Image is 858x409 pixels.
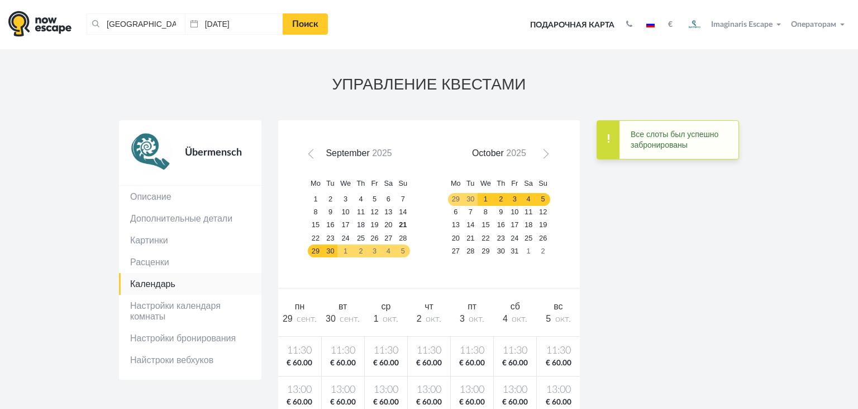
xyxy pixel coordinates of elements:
[496,344,534,358] span: 11:30
[597,120,739,159] div: Все слоты был успешно забронированы
[536,219,550,232] a: 19
[668,21,673,29] strong: €
[448,219,464,232] a: 13
[357,179,365,187] span: Thursday
[478,232,494,245] a: 22
[508,206,521,219] a: 10
[554,302,563,311] span: вс
[323,245,337,257] a: 30
[464,206,478,219] a: 7
[453,397,491,408] span: € 60.00
[478,206,494,219] a: 8
[460,314,465,323] span: 3
[425,302,433,311] span: чт
[119,349,261,371] a: Найстроки вебхуков
[503,314,508,323] span: 4
[448,245,464,257] a: 27
[395,245,410,257] a: 5
[119,76,739,93] h3: УПРАВЛЕНИЕ КВЕСТАМИ
[337,193,354,206] a: 3
[280,397,319,408] span: € 60.00
[646,22,655,27] img: ru.jpg
[536,245,550,257] a: 2
[521,232,536,245] a: 25
[340,314,360,323] span: сент.
[508,232,521,245] a: 24
[354,206,368,219] a: 11
[540,152,549,161] span: Next
[410,358,448,369] span: € 60.00
[381,206,395,219] a: 13
[494,219,508,232] a: 16
[280,383,319,397] span: 13:00
[524,179,533,187] span: Saturday
[381,245,395,257] a: 4
[472,148,504,158] span: October
[367,383,405,397] span: 13:00
[453,358,491,369] span: € 60.00
[410,344,448,358] span: 11:30
[538,179,547,187] span: Sunday
[337,245,354,257] a: 1
[478,219,494,232] a: 15
[326,179,334,187] span: Tuesday
[119,186,261,208] a: Описание
[354,245,368,257] a: 2
[308,245,323,257] a: 29
[280,344,319,358] span: 11:30
[119,295,261,327] a: Настройки календаря комнаты
[395,232,410,245] a: 28
[368,193,382,206] a: 5
[297,314,317,323] span: сент.
[368,206,382,219] a: 12
[466,179,474,187] span: Tuesday
[464,245,478,257] a: 28
[539,383,578,397] span: 13:00
[339,302,347,311] span: вт
[367,344,405,358] span: 11:30
[464,232,478,245] a: 21
[323,193,337,206] a: 2
[539,344,578,358] span: 11:30
[367,397,405,408] span: € 60.00
[681,13,786,36] button: Imaginaris Escape
[119,273,261,295] a: Календарь
[324,344,362,358] span: 11:30
[308,206,323,219] a: 8
[337,219,354,232] a: 17
[8,11,71,37] img: logo
[478,193,494,206] a: 1
[508,245,521,257] a: 31
[494,193,508,206] a: 2
[494,206,508,219] a: 9
[512,314,527,323] span: окт.
[337,232,354,245] a: 24
[119,208,261,229] a: Дополнительные детали
[448,232,464,245] a: 20
[374,314,379,323] span: 1
[410,383,448,397] span: 13:00
[324,358,362,369] span: € 60.00
[383,314,398,323] span: окт.
[368,245,382,257] a: 3
[508,219,521,232] a: 17
[323,219,337,232] a: 16
[280,358,319,369] span: € 60.00
[496,358,534,369] span: € 60.00
[395,219,410,232] a: 21
[326,314,336,323] span: 30
[395,193,410,206] a: 7
[381,219,395,232] a: 20
[368,232,382,245] a: 26
[323,206,337,219] a: 9
[464,193,478,206] a: 30
[311,179,321,187] span: Monday
[367,358,405,369] span: € 60.00
[323,232,337,245] a: 23
[536,232,550,245] a: 26
[469,314,484,323] span: окт.
[119,327,261,349] a: Настройки бронирования
[511,302,520,311] span: сб
[306,148,322,164] a: Prev
[417,314,422,323] span: 2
